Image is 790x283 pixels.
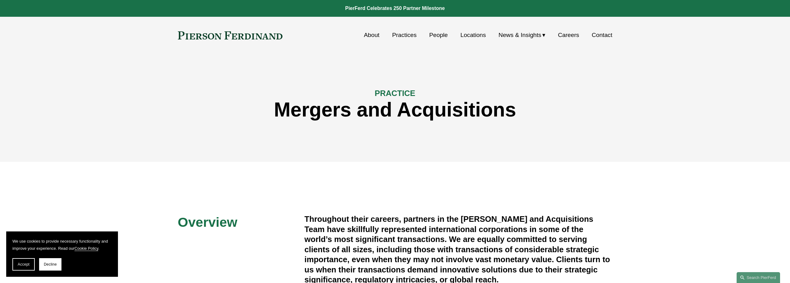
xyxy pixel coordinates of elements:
span: Decline [44,262,57,267]
a: People [429,29,448,41]
a: Practices [392,29,417,41]
p: We use cookies to provide necessary functionality and improve your experience. Read our . [12,238,112,252]
a: Cookie Policy [74,246,98,251]
span: News & Insights [499,30,541,41]
a: About [364,29,379,41]
a: Search this site [737,272,780,283]
h1: Mergers and Acquisitions [178,98,612,121]
a: Locations [460,29,486,41]
span: Overview [178,215,237,230]
span: Accept [18,262,29,267]
section: Cookie banner [6,231,118,277]
button: Decline [39,258,61,271]
button: Accept [12,258,35,271]
a: Contact [592,29,612,41]
a: Careers [558,29,579,41]
a: folder dropdown [499,29,545,41]
span: PRACTICE [375,89,415,98]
